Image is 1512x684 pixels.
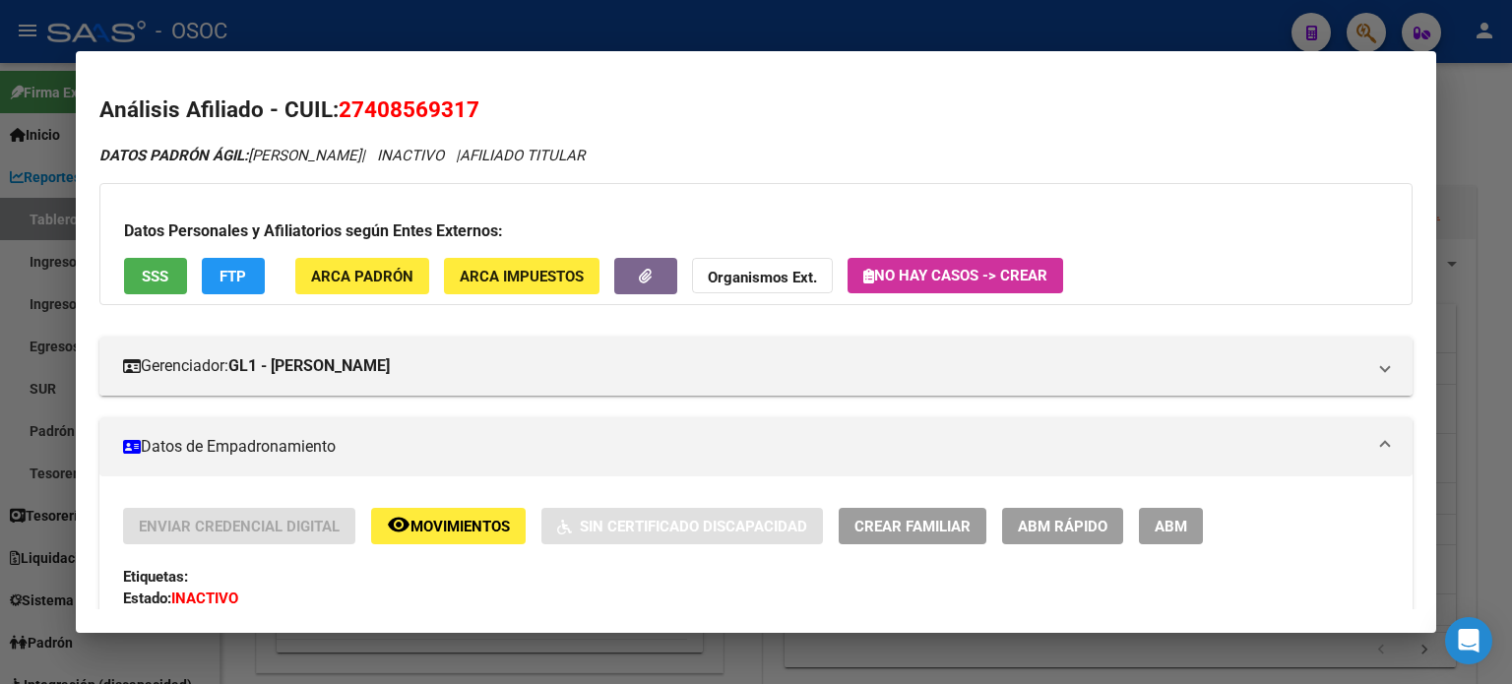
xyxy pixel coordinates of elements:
mat-panel-title: Gerenciador: [123,354,1365,378]
div: Open Intercom Messenger [1445,617,1492,664]
span: ARCA Impuestos [460,268,584,285]
span: ABM [1155,518,1187,535]
h3: Datos Personales y Afiliatorios según Entes Externos: [124,219,1388,243]
span: Enviar Credencial Digital [139,518,340,535]
button: No hay casos -> Crear [848,258,1063,293]
button: ABM [1139,508,1203,544]
span: Sin Certificado Discapacidad [580,518,807,535]
span: ARCA Padrón [311,268,413,285]
mat-expansion-panel-header: Gerenciador:GL1 - [PERSON_NAME] [99,337,1413,396]
button: Sin Certificado Discapacidad [541,508,823,544]
button: ABM Rápido [1002,508,1123,544]
span: 27408569317 [339,96,479,122]
span: Crear Familiar [854,518,971,535]
span: SSS [142,268,168,285]
strong: INACTIVO [171,590,238,607]
mat-icon: remove_red_eye [387,513,410,536]
mat-expansion-panel-header: Datos de Empadronamiento [99,417,1413,476]
strong: DATOS PADRÓN ÁGIL: [99,147,248,164]
button: Organismos Ext. [692,258,833,294]
button: ARCA Impuestos [444,258,599,294]
span: FTP [220,268,246,285]
button: SSS [124,258,187,294]
span: ABM Rápido [1018,518,1107,535]
button: ARCA Padrón [295,258,429,294]
button: Crear Familiar [839,508,986,544]
i: | INACTIVO | [99,147,585,164]
h2: Análisis Afiliado - CUIL: [99,93,1413,127]
strong: GL1 - [PERSON_NAME] [228,354,390,378]
button: Movimientos [371,508,526,544]
button: FTP [202,258,265,294]
span: AFILIADO TITULAR [460,147,585,164]
span: No hay casos -> Crear [863,267,1047,284]
span: Movimientos [410,518,510,535]
button: Enviar Credencial Digital [123,508,355,544]
strong: Organismos Ext. [708,269,817,286]
strong: Etiquetas: [123,568,188,586]
span: [PERSON_NAME] [99,147,361,164]
mat-panel-title: Datos de Empadronamiento [123,435,1365,459]
strong: Estado: [123,590,171,607]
